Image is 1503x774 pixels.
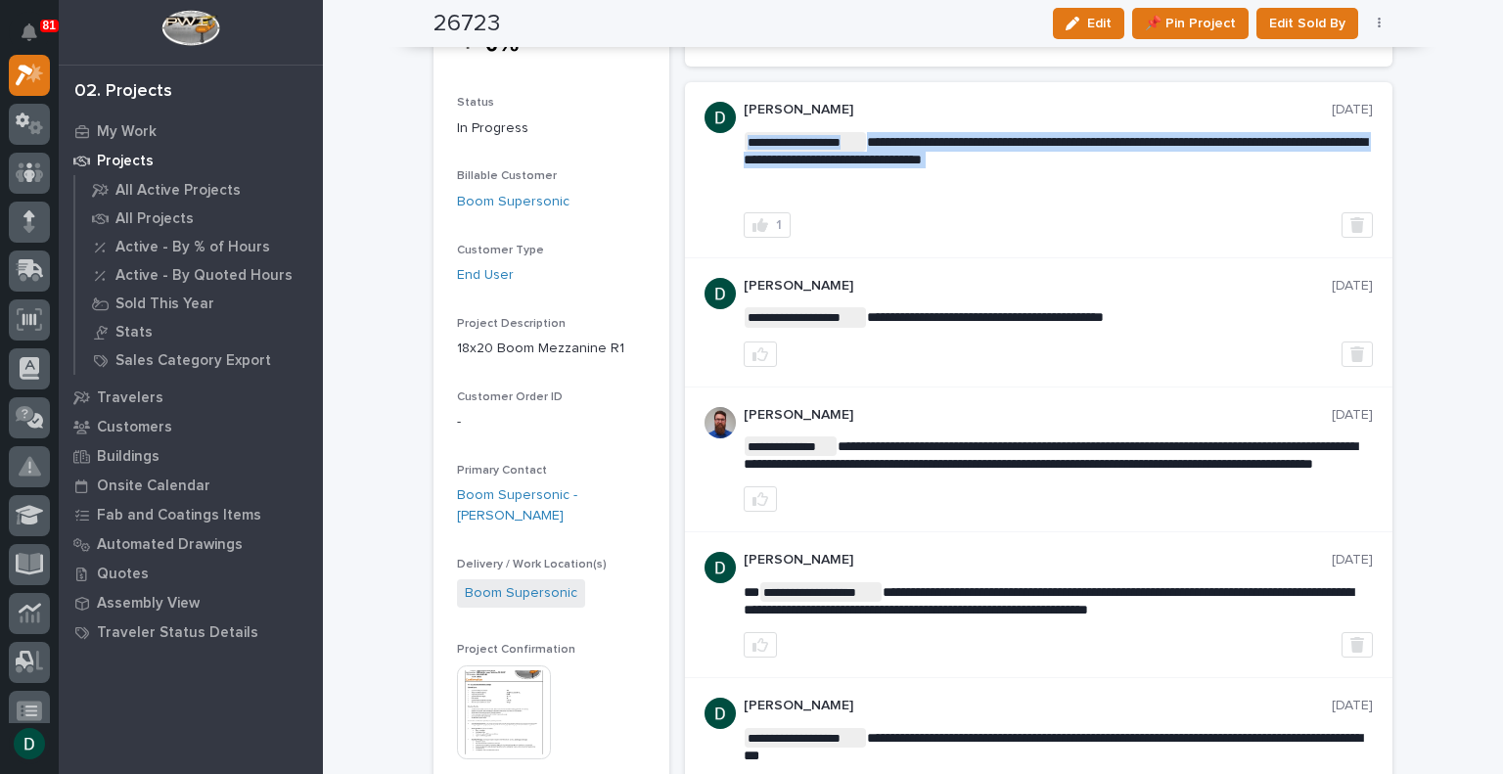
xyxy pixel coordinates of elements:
p: Buildings [97,448,159,466]
button: like this post [744,486,777,512]
a: My Work [59,116,323,146]
img: Workspace Logo [161,10,219,46]
p: Assembly View [97,595,200,613]
p: Onsite Calendar [97,478,210,495]
a: Boom Supersonic [465,583,577,604]
a: Assembly View [59,588,323,617]
a: Onsite Calendar [59,471,323,500]
span: Primary Contact [457,465,547,477]
a: Traveler Status Details [59,617,323,647]
a: Automated Drawings [59,529,323,559]
img: ACg8ocJgdhFn4UJomsYM_ouCmoNuTXbjHW0N3LU2ED0DpQ4pt1V6hA=s96-c [705,102,736,133]
p: Traveler Status Details [97,624,258,642]
p: - [457,412,646,433]
button: Delete post [1342,632,1373,658]
img: ACg8ocJgdhFn4UJomsYM_ouCmoNuTXbjHW0N3LU2ED0DpQ4pt1V6hA=s96-c [705,552,736,583]
p: Fab and Coatings Items [97,507,261,524]
div: 02. Projects [74,81,172,103]
a: Active - By Quoted Hours [75,261,323,289]
p: Active - By % of Hours [115,239,270,256]
p: Quotes [97,566,149,583]
span: Project Confirmation [457,644,575,656]
p: [PERSON_NAME] [744,552,1332,569]
span: Status [457,97,494,109]
a: Sales Category Export [75,346,323,374]
span: Delivery / Work Location(s) [457,559,607,570]
a: Travelers [59,383,323,412]
p: [DATE] [1332,552,1373,569]
a: Quotes [59,559,323,588]
button: Edit Sold By [1256,8,1358,39]
button: users-avatar [9,723,50,764]
p: [DATE] [1332,698,1373,714]
p: [PERSON_NAME] [744,278,1332,295]
span: 📌 Pin Project [1145,12,1236,35]
span: Customer Type [457,245,544,256]
p: [PERSON_NAME] [744,102,1332,118]
a: End User [457,265,514,286]
p: [PERSON_NAME] [744,698,1332,714]
p: In Progress [457,118,646,139]
p: Sales Category Export [115,352,271,370]
p: [DATE] [1332,102,1373,118]
button: Delete post [1342,341,1373,367]
button: Notifications [9,12,50,53]
p: Projects [97,153,154,170]
p: [PERSON_NAME] [744,407,1332,424]
button: like this post [744,632,777,658]
p: 81 [43,19,56,32]
h2: 26723 [433,10,500,38]
p: Stats [115,324,153,341]
img: ACg8ocJgdhFn4UJomsYM_ouCmoNuTXbjHW0N3LU2ED0DpQ4pt1V6hA=s96-c [705,278,736,309]
span: Customer Order ID [457,391,563,403]
p: All Projects [115,210,194,228]
a: Buildings [59,441,323,471]
p: Customers [97,419,172,436]
button: 📌 Pin Project [1132,8,1249,39]
a: Sold This Year [75,290,323,317]
p: Active - By Quoted Hours [115,267,293,285]
button: Edit [1053,8,1124,39]
p: All Active Projects [115,182,241,200]
a: Customers [59,412,323,441]
button: Delete post [1342,212,1373,238]
span: Project Description [457,318,566,330]
p: [DATE] [1332,407,1373,424]
a: Boom Supersonic - [PERSON_NAME] [457,485,646,526]
p: Sold This Year [115,296,214,313]
div: 1 [776,218,782,232]
a: Boom Supersonic [457,192,569,212]
div: Notifications81 [24,23,50,55]
button: 1 [744,212,791,238]
a: Fab and Coatings Items [59,500,323,529]
button: like this post [744,341,777,367]
p: 18x20 Boom Mezzanine R1 [457,339,646,359]
span: Edit [1087,15,1112,32]
p: My Work [97,123,157,141]
p: Travelers [97,389,163,407]
span: Edit Sold By [1269,12,1345,35]
p: Automated Drawings [97,536,243,554]
a: All Projects [75,205,323,232]
img: 6hTokn1ETDGPf9BPokIQ [705,407,736,438]
span: Billable Customer [457,170,557,182]
p: [DATE] [1332,278,1373,295]
a: Active - By % of Hours [75,233,323,260]
a: Stats [75,318,323,345]
a: All Active Projects [75,176,323,204]
a: Projects [59,146,323,175]
img: ACg8ocJgdhFn4UJomsYM_ouCmoNuTXbjHW0N3LU2ED0DpQ4pt1V6hA=s96-c [705,698,736,729]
